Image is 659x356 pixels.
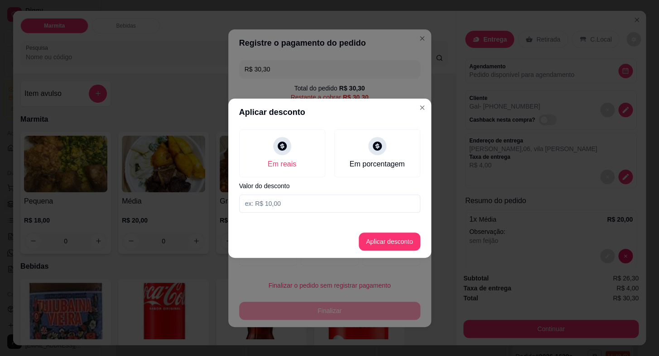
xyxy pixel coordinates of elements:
div: Em porcentagem [350,159,405,170]
input: Valor do desconto [239,195,420,213]
header: Aplicar desconto [228,99,431,126]
button: Aplicar desconto [359,233,420,251]
label: Valor do desconto [239,183,420,189]
div: Em reais [268,159,296,170]
button: Close [415,100,429,115]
